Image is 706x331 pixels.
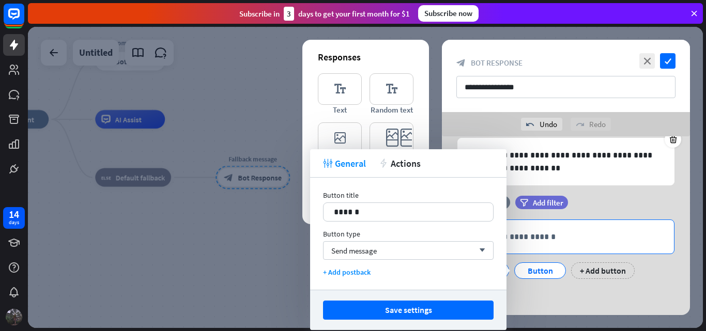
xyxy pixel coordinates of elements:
div: 14 [9,210,19,219]
div: Redo [571,118,611,131]
div: Undo [521,118,562,131]
div: days [9,219,19,226]
i: arrow_down [474,247,485,254]
i: filter [520,199,528,207]
div: Subscribe now [418,5,479,22]
span: Send message [331,246,377,256]
span: General [335,157,366,169]
div: Button type [323,229,494,239]
div: + Add postback [323,267,494,277]
button: Open LiveChat chat widget [8,4,39,35]
a: 14 days [3,207,25,229]
div: Button title [323,191,494,200]
div: Subscribe in days to get your first month for $1 [239,7,410,21]
i: redo [576,120,584,129]
span: Add filter [533,198,563,208]
span: Actions [391,157,421,169]
i: tweak [323,159,332,168]
button: Save settings [323,301,494,320]
div: 3 [284,7,294,21]
i: check [660,53,676,69]
i: block_bot_response [456,58,466,68]
div: Button [523,263,557,278]
i: action [379,159,388,168]
i: undo [526,120,534,129]
span: Bot Response [471,58,523,68]
i: close [639,53,655,69]
div: + Add button [571,262,635,279]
